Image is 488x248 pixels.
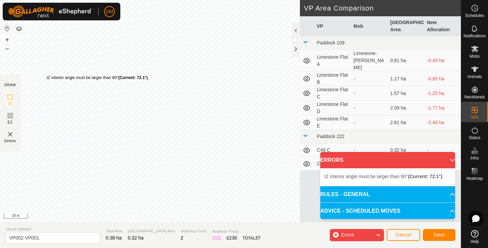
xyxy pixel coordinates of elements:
td: Limestone Flat D [314,101,351,115]
span: ERRORS [320,156,343,164]
div: - [353,75,385,82]
button: + [3,36,11,44]
span: 0.38 ha [106,235,122,241]
span: EZ [8,120,13,125]
div: EZ [227,234,237,242]
span: Neckbands [464,95,485,99]
span: Heatmap [466,176,483,180]
button: – [3,44,11,53]
span: Paddock 222 [317,134,345,139]
td: 0.32 ha [387,144,424,157]
span: VPs [471,115,478,119]
span: Save [433,232,445,237]
div: DRAW [4,82,16,88]
span: 30 [232,235,237,241]
span: IZ interior angle must be larger than 80° . [324,174,444,179]
p-accordion-header: RULES - GENERAL [320,186,455,203]
td: Limestone Flat B [314,72,351,86]
div: Limestone-[PERSON_NAME] [353,50,385,71]
td: 2.81 ha [387,115,424,130]
a: Privacy Policy [123,213,148,220]
td: 1.17 ha [387,72,424,86]
span: Paddock 109 [317,40,345,45]
b: (Current: 72.1°) [408,174,442,179]
span: Virtual Paddock [5,226,100,232]
span: RULES - GENERAL [320,190,370,198]
span: [GEOGRAPHIC_DATA] Area [128,228,175,234]
td: -0.85 ha [424,72,461,86]
div: IZ interior angle must be larger than 80° . [47,75,149,81]
span: Total Area [106,228,122,234]
b: (Current: 72.1°) [118,75,148,80]
span: Available Points [212,229,260,234]
span: 37 [255,235,261,241]
span: Mobs [470,54,480,58]
div: - [353,104,385,112]
th: [GEOGRAPHIC_DATA] Area [387,16,424,36]
span: Watering Points [181,228,207,234]
div: IZ [212,234,221,242]
th: New Allocation [424,16,461,36]
td: 1.57 ha [387,86,424,101]
span: GM [106,8,114,15]
td: -0.49 ha [424,50,461,72]
a: Help [461,227,488,246]
h2: VP Area Comparison [304,4,461,12]
img: Gallagher Logo [8,5,93,18]
p-accordion-content: ERRORS [320,168,455,186]
th: VP [314,16,351,36]
span: 0.32 ha [128,235,144,241]
span: Help [470,240,479,244]
span: Cancel [395,232,411,237]
span: Animals [467,75,482,79]
button: Map Layers [15,25,23,33]
span: Delete [4,138,16,144]
a: Contact Us [157,213,177,220]
td: C49 C-VP002 [314,157,351,171]
div: - [353,90,385,97]
button: Cancel [387,229,420,241]
th: Mob [351,16,387,36]
button: Reset Map [3,24,11,33]
div: TOTAL [243,234,261,242]
td: 0.81 ha [387,50,424,72]
span: 2 [181,235,183,241]
div: - [353,119,385,126]
td: Limestone Flat C [314,86,351,101]
td: -2.49 ha [424,115,461,130]
span: ADVICE - SCHEDULED MOVES [320,207,400,215]
p-accordion-header: ADVICE - SCHEDULED MOVES [320,203,455,219]
td: Limestone Flat E [314,115,351,130]
span: Notifications [464,34,486,38]
td: C49 C [314,144,351,157]
span: IZ [8,101,12,106]
span: Errors [341,232,354,237]
span: Infra [470,156,479,160]
div: - [353,147,385,154]
td: -1.77 ha [424,101,461,115]
span: Status [469,136,480,140]
td: - [424,144,461,157]
button: Save [423,229,455,241]
td: -1.25 ha [424,86,461,101]
td: Limestone Flat A [314,50,351,72]
img: VP [6,130,14,138]
td: 2.09 ha [387,101,424,115]
p-accordion-header: ERRORS [320,152,455,168]
span: 21 [216,235,221,241]
span: Schedules [465,14,484,18]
